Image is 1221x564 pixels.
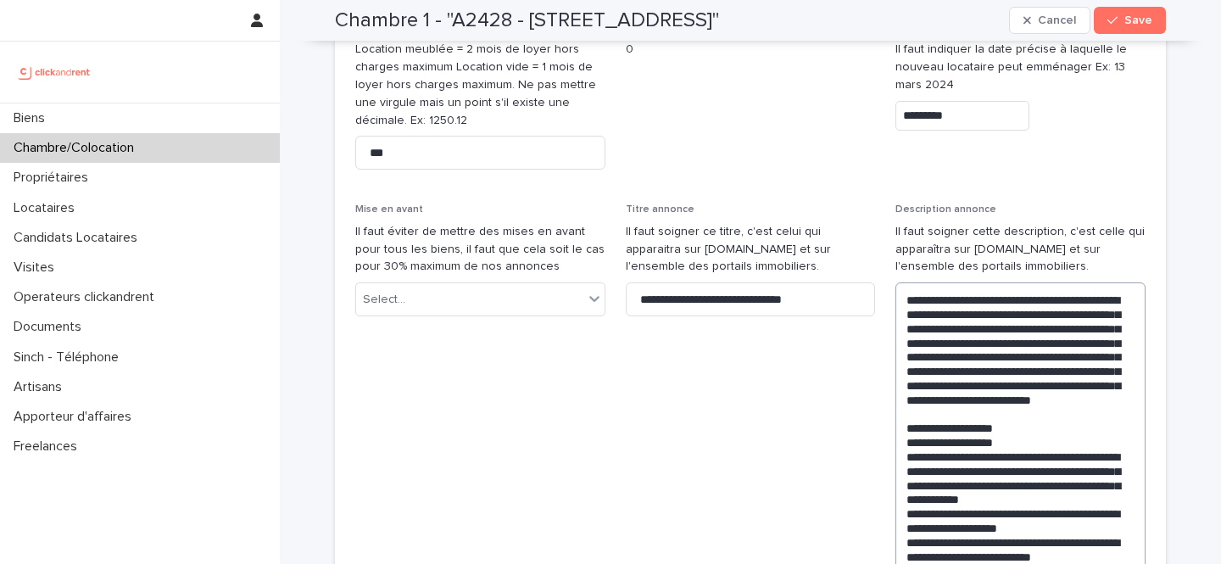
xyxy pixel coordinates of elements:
[895,41,1146,93] p: Il faut indiquer la date précise à laquelle le nouveau locataire peut emménager Ex: 13 mars 2024
[1038,14,1076,26] span: Cancel
[7,260,68,276] p: Visites
[355,223,605,276] p: Il faut éviter de mettre des mises en avant pour tous les biens, il faut que cela soit le cas pou...
[14,55,96,89] img: UCB0brd3T0yccxBKYDjQ
[895,204,996,215] span: Description annonce
[1009,7,1090,34] button: Cancel
[626,41,876,59] p: 0
[7,140,148,156] p: Chambre/Colocation
[1124,14,1152,26] span: Save
[363,291,405,309] div: Select...
[335,8,719,33] h2: Chambre 1 - "A2428 - [STREET_ADDRESS]"
[355,204,423,215] span: Mise en avant
[7,200,88,216] p: Locataires
[7,349,132,366] p: Sinch - Téléphone
[7,110,59,126] p: Biens
[1094,7,1166,34] button: Save
[626,204,694,215] span: Titre annonce
[7,438,91,455] p: Freelances
[7,230,151,246] p: Candidats Locataires
[7,289,168,305] p: Operateurs clickandrent
[7,379,75,395] p: Artisans
[7,409,145,425] p: Apporteur d'affaires
[7,170,102,186] p: Propriétaires
[7,319,95,335] p: Documents
[626,223,876,276] p: Il faut soigner ce titre, c'est celui qui apparaitra sur [DOMAIN_NAME] et sur l'ensemble des port...
[355,41,605,129] p: Location meublée = 2 mois de loyer hors charges maximum Location vide = 1 mois de loyer hors char...
[895,223,1146,276] p: Il faut soigner cette description, c'est celle qui apparaîtra sur [DOMAIN_NAME] et sur l'ensemble...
